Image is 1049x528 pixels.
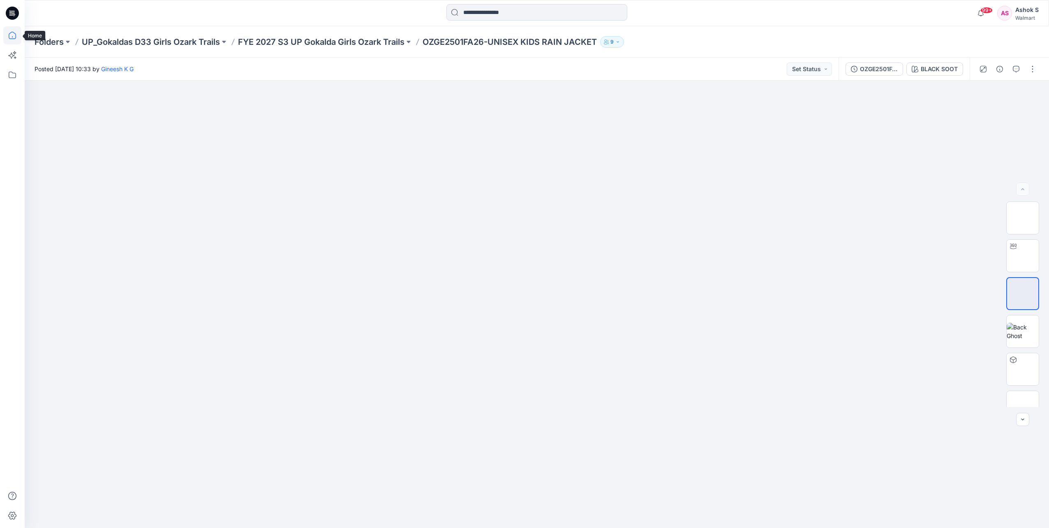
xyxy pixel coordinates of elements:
button: 9 [600,36,624,48]
p: OZGE2501FA26-UNISEX KIDS RAIN JACKET [423,36,597,48]
span: 99+ [980,7,993,14]
button: OZGE2501FA26-UNISEX KIDS RAIN JACKET [846,63,903,76]
span: Posted [DATE] 10:33 by [35,65,134,73]
a: FYE 2027 S3 UP Gokalda Girls Ozark Trails [238,36,404,48]
button: Details [993,63,1006,76]
a: UP_Gokaldas D33 Girls Ozark Trails [82,36,220,48]
img: Back Ghost [1007,323,1039,340]
div: AS [997,6,1012,21]
div: OZGE2501FA26-UNISEX KIDS RAIN JACKET [860,65,898,74]
a: Gineesh K G [101,65,134,72]
button: BLACK SOOT [906,63,963,76]
div: Ashok S [1015,5,1039,15]
div: BLACK SOOT [921,65,958,74]
p: 9 [610,37,614,46]
a: Folders [35,36,64,48]
div: Walmart [1015,15,1039,21]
